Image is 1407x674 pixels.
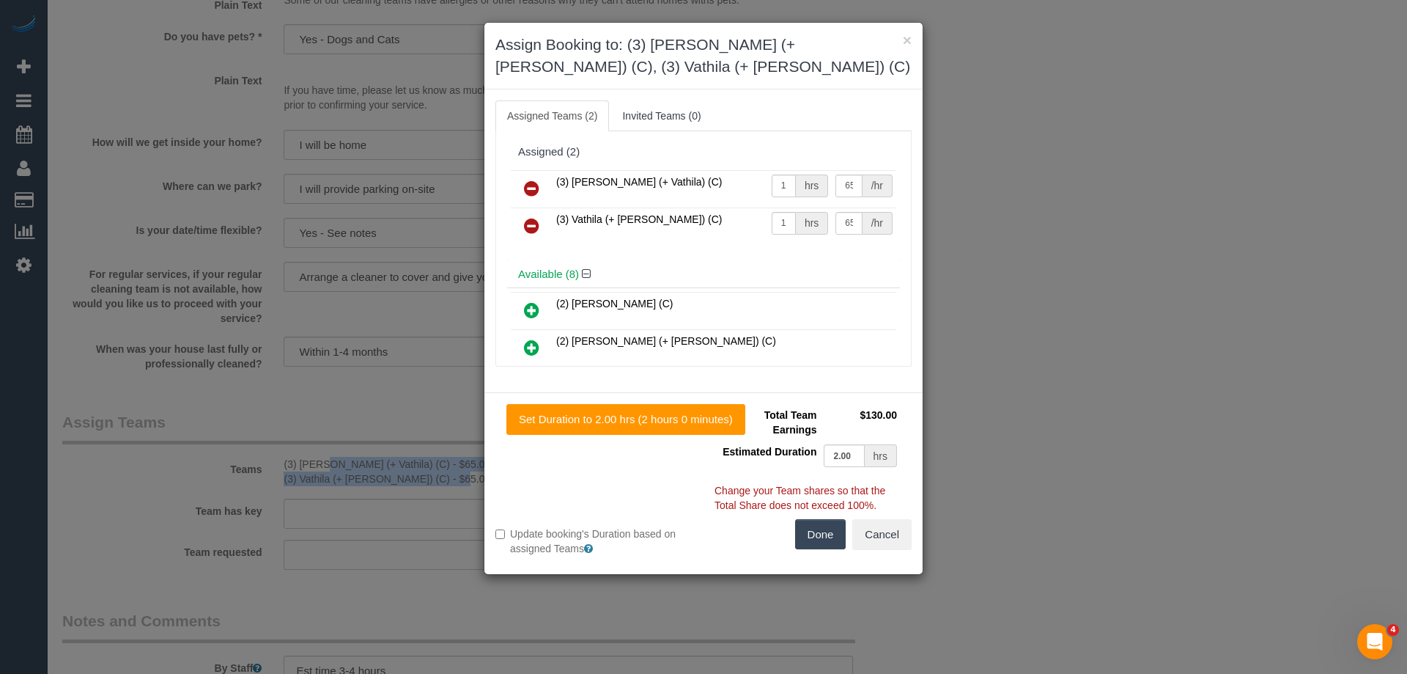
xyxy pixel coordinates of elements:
span: Estimated Duration [723,446,816,458]
input: Update booking's Duration based on assigned Teams [495,530,505,539]
button: Cancel [852,519,912,550]
h3: Assign Booking to: (3) [PERSON_NAME] (+ [PERSON_NAME]) (C), (3) Vathila (+ [PERSON_NAME]) (C) [495,34,912,78]
span: (2) [PERSON_NAME] (+ [PERSON_NAME]) (C) [556,335,776,347]
iframe: Intercom live chat [1357,624,1392,659]
div: /hr [863,175,893,197]
button: Done [795,519,846,550]
a: Invited Teams (0) [610,100,712,131]
button: × [903,32,912,48]
div: hrs [796,212,828,235]
td: $130.00 [820,404,901,441]
td: Total Team Earnings [714,404,820,441]
button: Set Duration to 2.00 hrs (2 hours 0 minutes) [506,404,745,435]
div: hrs [865,444,897,467]
span: 4 [1387,624,1399,636]
div: /hr [863,212,893,235]
div: hrs [796,175,828,197]
h4: Available (8) [518,268,889,281]
span: (3) [PERSON_NAME] (+ Vathila) (C) [556,176,723,188]
span: (2) [PERSON_NAME] (C) [556,298,673,309]
div: Assigned (2) [518,146,889,158]
a: Assigned Teams (2) [495,100,609,131]
span: (3) Vathila (+ [PERSON_NAME]) (C) [556,213,723,225]
label: Update booking's Duration based on assigned Teams [495,527,693,556]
